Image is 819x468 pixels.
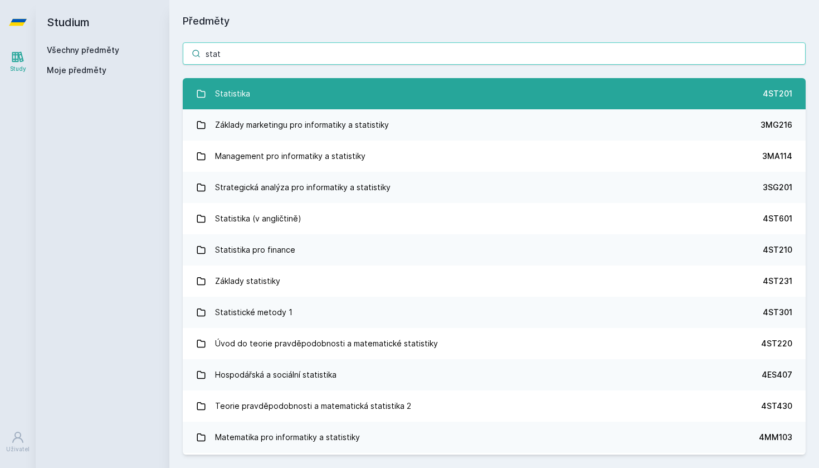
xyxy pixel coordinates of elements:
div: Statistika (v angličtině) [215,208,301,230]
div: 4ST220 [761,338,792,349]
div: Management pro informatiky a statistiky [215,145,365,167]
div: 4MM103 [759,432,792,443]
a: Teorie pravděpodobnosti a matematická statistika 2 4ST430 [183,390,806,422]
div: Matematika pro informatiky a statistiky [215,426,360,448]
div: Statistika pro finance [215,239,295,261]
div: Statistické metody 1 [215,301,292,324]
div: 3SG201 [763,182,792,193]
a: Statistika 4ST201 [183,78,806,109]
a: Statistické metody 1 4ST301 [183,297,806,328]
div: 4ST210 [763,244,792,255]
a: Základy marketingu pro informatiky a statistiky 3MG216 [183,109,806,141]
div: 4ST430 [761,401,792,412]
a: Strategická analýza pro informatiky a statistiky 3SG201 [183,172,806,203]
div: 3MA114 [762,151,792,162]
a: Všechny předměty [47,45,119,55]
div: Strategická analýza pro informatiky a statistiky [215,176,391,199]
div: 4ST201 [763,88,792,99]
a: Statistika (v angličtině) 4ST601 [183,203,806,234]
a: Statistika pro finance 4ST210 [183,234,806,266]
div: 4ES407 [762,369,792,380]
div: Úvod do teorie pravděpodobnosti a matematické statistiky [215,332,438,355]
a: Matematika pro informatiky a statistiky 4MM103 [183,422,806,453]
div: 4ST601 [763,213,792,224]
div: 4ST301 [763,307,792,318]
a: Hospodářská a sociální statistika 4ES407 [183,359,806,390]
div: Základy statistiky [215,270,280,292]
h1: Předměty [183,13,806,29]
a: Základy statistiky 4ST231 [183,266,806,297]
a: Úvod do teorie pravděpodobnosti a matematické statistiky 4ST220 [183,328,806,359]
div: 3MG216 [760,119,792,131]
div: Hospodářská a sociální statistika [215,364,337,386]
div: Study [10,65,26,73]
div: Statistika [215,83,250,105]
input: Název nebo ident předmětu… [183,42,806,65]
div: Teorie pravděpodobnosti a matematická statistika 2 [215,395,411,417]
a: Study [2,45,33,79]
span: Moje předměty [47,65,106,76]
div: Základy marketingu pro informatiky a statistiky [215,114,389,136]
a: Uživatel [2,425,33,459]
a: Management pro informatiky a statistiky 3MA114 [183,141,806,172]
div: Uživatel [6,445,30,453]
div: 4ST231 [763,276,792,287]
